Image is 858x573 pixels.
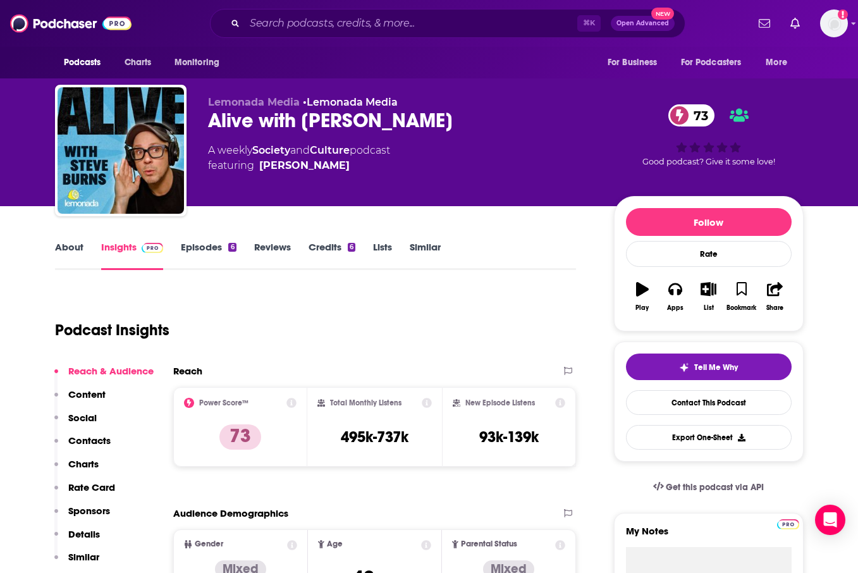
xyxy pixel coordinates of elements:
div: Play [635,304,649,312]
img: Alive with Steve Burns [58,87,184,214]
span: For Business [608,54,658,71]
button: Social [54,412,97,435]
h2: Total Monthly Listens [330,398,401,407]
div: Rate [626,241,792,267]
span: ⌘ K [577,15,601,32]
label: My Notes [626,525,792,547]
span: 73 [681,104,714,126]
button: Contacts [54,434,111,458]
div: [PERSON_NAME] [259,158,350,173]
button: Content [54,388,106,412]
span: and [290,144,310,156]
img: tell me why sparkle [679,362,689,373]
p: Similar [68,551,99,563]
h2: Power Score™ [199,398,248,407]
img: Podchaser Pro [142,243,164,253]
a: Credits6 [309,241,355,270]
span: New [651,8,674,20]
span: Tell Me Why [694,362,738,373]
p: Content [68,388,106,400]
button: tell me why sparkleTell Me Why [626,354,792,380]
span: Age [327,540,343,548]
button: Charts [54,458,99,481]
a: Episodes6 [181,241,236,270]
p: Details [68,528,100,540]
div: Bookmark [726,304,756,312]
a: 73 [668,104,714,126]
div: 6 [348,243,355,252]
span: Podcasts [64,54,101,71]
button: Reach & Audience [54,365,154,388]
a: About [55,241,83,270]
button: open menu [166,51,236,75]
a: Show notifications dropdown [754,13,775,34]
span: Logged in as shcarlos [820,9,848,37]
a: Similar [410,241,441,270]
div: Apps [667,304,683,312]
img: Podchaser - Follow, Share and Rate Podcasts [10,11,132,35]
div: Open Intercom Messenger [815,505,845,535]
h1: Podcast Insights [55,321,169,340]
span: • [303,96,398,108]
span: For Podcasters [681,54,742,71]
button: Follow [626,208,792,236]
button: open menu [55,51,118,75]
button: Details [54,528,100,551]
button: Share [758,274,791,319]
h3: 93k-139k [479,428,539,447]
p: Sponsors [68,505,110,517]
h2: Audience Demographics [173,507,288,519]
h3: 495k-737k [341,428,408,447]
button: Show profile menu [820,9,848,37]
span: Good podcast? Give it some love! [642,157,775,166]
p: Contacts [68,434,111,447]
span: More [766,54,787,71]
a: Contact This Podcast [626,390,792,415]
span: Gender [195,540,223,548]
input: Search podcasts, credits, & more... [245,13,577,34]
button: Bookmark [725,274,758,319]
a: Society [252,144,290,156]
svg: Add a profile image [838,9,848,20]
p: Rate Card [68,481,115,493]
button: Sponsors [54,505,110,528]
a: Charts [116,51,159,75]
span: Monitoring [175,54,219,71]
button: Apps [659,274,692,319]
a: Culture [310,144,350,156]
div: List [704,304,714,312]
button: Play [626,274,659,319]
h2: New Episode Listens [465,398,535,407]
button: Export One-Sheet [626,425,792,450]
button: List [692,274,725,319]
button: Open AdvancedNew [611,16,675,31]
a: Show notifications dropdown [785,13,805,34]
h2: Reach [173,365,202,377]
span: Get this podcast via API [666,482,764,493]
button: open menu [673,51,760,75]
img: Podchaser Pro [777,519,799,529]
a: Lists [373,241,392,270]
span: Parental Status [461,540,517,548]
a: Pro website [777,517,799,529]
button: open menu [757,51,803,75]
div: 6 [228,243,236,252]
p: Social [68,412,97,424]
a: Reviews [254,241,291,270]
div: Search podcasts, credits, & more... [210,9,685,38]
a: InsightsPodchaser Pro [101,241,164,270]
span: featuring [208,158,390,173]
a: Get this podcast via API [643,472,775,503]
p: Charts [68,458,99,470]
div: A weekly podcast [208,143,390,173]
span: Open Advanced [616,20,669,27]
span: Charts [125,54,152,71]
div: Share [766,304,783,312]
div: 73Good podcast? Give it some love! [614,96,804,175]
button: Rate Card [54,481,115,505]
p: Reach & Audience [68,365,154,377]
img: User Profile [820,9,848,37]
button: open menu [599,51,673,75]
